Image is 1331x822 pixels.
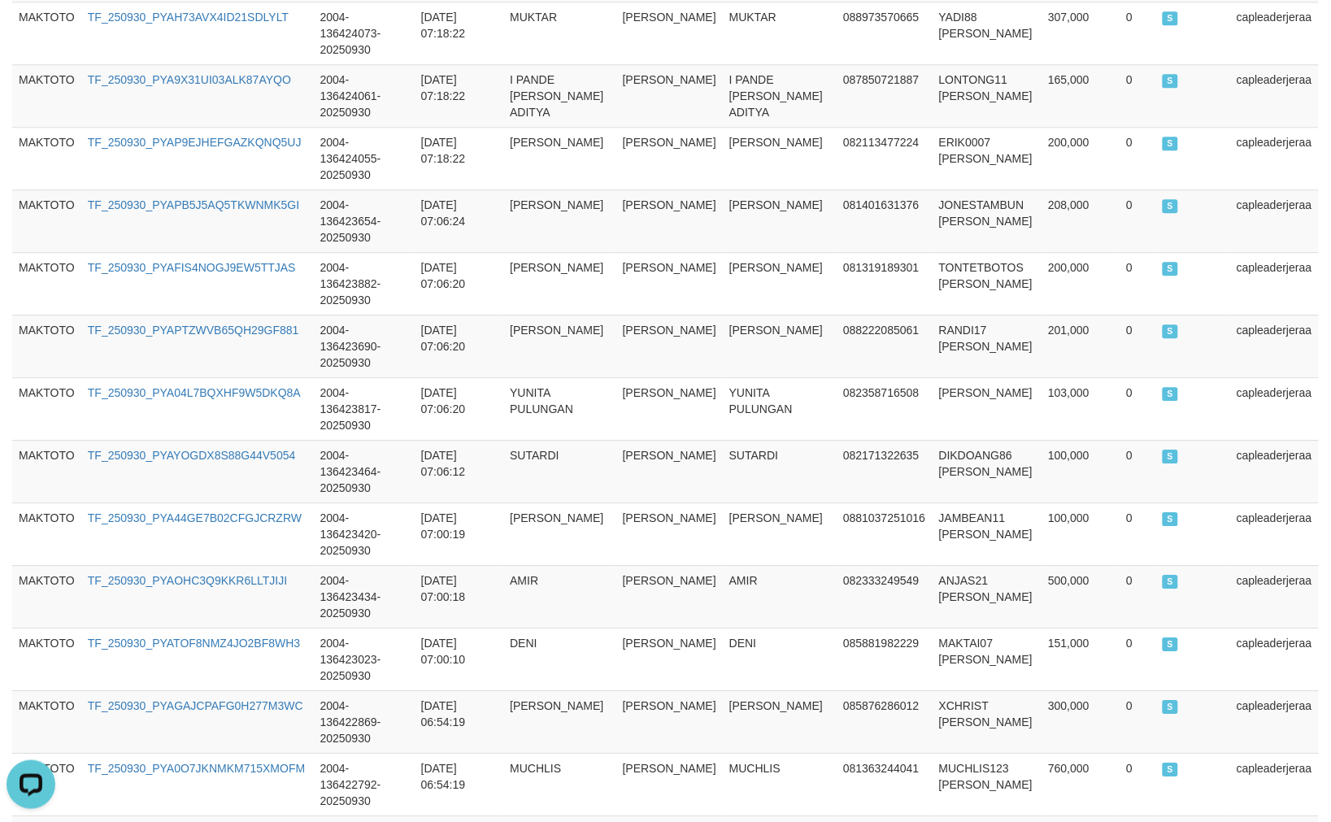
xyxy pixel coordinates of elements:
td: YUNITA PULUNGAN [503,377,616,440]
td: 2004-136424061-20250930 [314,64,415,127]
a: TF_250930_PYA0O7JKNMKM715XMOFM [88,762,305,775]
td: [DATE] 07:06:24 [415,189,504,252]
td: 151,000 [1042,628,1120,690]
td: 208,000 [1042,189,1120,252]
td: [DATE] 07:18:22 [415,127,504,189]
td: 0881037251016 [837,502,933,565]
span: SUCCESS [1163,262,1179,276]
td: capleaderjeraa [1230,377,1319,440]
a: TF_250930_PYAOHC3Q9KKR6LLTJIJI [88,574,287,587]
td: DENI [723,628,837,690]
td: ANJAS21 [PERSON_NAME] [933,565,1042,628]
span: SUCCESS [1163,387,1179,401]
td: 103,000 [1042,377,1120,440]
td: [PERSON_NAME] [723,252,837,315]
td: MAKTOTO [12,502,81,565]
td: 0 [1120,690,1155,753]
a: TF_250930_PYAFIS4NOGJ9EW5TTJAS [88,261,296,274]
td: MAKTAI07 [PERSON_NAME] [933,628,1042,690]
td: MUCHLIS [723,753,837,815]
td: capleaderjeraa [1230,440,1319,502]
td: [PERSON_NAME] [616,753,723,815]
td: 0 [1120,440,1155,502]
span: SUCCESS [1163,137,1179,150]
td: 0 [1120,252,1155,315]
td: 088222085061 [837,315,933,377]
td: [PERSON_NAME] [616,315,723,377]
td: 200,000 [1042,252,1120,315]
td: MAKTOTO [12,189,81,252]
td: MAKTOTO [12,377,81,440]
span: SUCCESS [1163,575,1179,589]
td: 760,000 [1042,753,1120,815]
td: MAKTOTO [12,690,81,753]
span: SUCCESS [1163,11,1179,25]
a: TF_250930_PYAH73AVX4ID21SDLYLT [88,11,289,24]
td: 2004-136423882-20250930 [314,252,415,315]
td: AMIR [503,565,616,628]
td: ERIK0007 [PERSON_NAME] [933,127,1042,189]
a: TF_250930_PYA9X31UI03ALK87AYQO [88,73,291,86]
td: 085881982229 [837,628,933,690]
td: [DATE] 07:18:22 [415,2,504,64]
td: MAKTOTO [12,64,81,127]
td: 201,000 [1042,315,1120,377]
td: [PERSON_NAME] [503,502,616,565]
td: 081401631376 [837,189,933,252]
td: 081363244041 [837,753,933,815]
td: 082358716508 [837,377,933,440]
td: capleaderjeraa [1230,690,1319,753]
td: DENI [503,628,616,690]
td: [PERSON_NAME] [616,690,723,753]
td: XCHRIST [PERSON_NAME] [933,690,1042,753]
td: [PERSON_NAME] [503,127,616,189]
td: capleaderjeraa [1230,127,1319,189]
td: 085876286012 [837,690,933,753]
td: capleaderjeraa [1230,628,1319,690]
td: 082333249549 [837,565,933,628]
span: SUCCESS [1163,74,1179,88]
td: JAMBEAN11 [PERSON_NAME] [933,502,1042,565]
a: TF_250930_PYAP9EJHEFGAZKQNQ5UJ [88,136,302,149]
td: [PERSON_NAME] [616,502,723,565]
span: SUCCESS [1163,199,1179,213]
td: [PERSON_NAME] [616,628,723,690]
td: 300,000 [1042,690,1120,753]
td: RANDI17 [PERSON_NAME] [933,315,1042,377]
td: MAKTOTO [12,127,81,189]
td: 0 [1120,565,1155,628]
td: I PANDE [PERSON_NAME] ADITYA [503,64,616,127]
td: [PERSON_NAME] [723,315,837,377]
td: [DATE] 07:06:20 [415,252,504,315]
td: [DATE] 06:54:19 [415,690,504,753]
td: 2004-136422792-20250930 [314,753,415,815]
td: [PERSON_NAME] [723,502,837,565]
button: Open LiveChat chat widget [7,7,55,55]
td: capleaderjeraa [1230,189,1319,252]
td: 0 [1120,127,1155,189]
td: [PERSON_NAME] [503,690,616,753]
td: 2004-136423434-20250930 [314,565,415,628]
td: YADI88 [PERSON_NAME] [933,2,1042,64]
a: TF_250930_PYAPB5J5AQ5TKWNMK5GI [88,198,299,211]
span: SUCCESS [1163,763,1179,776]
td: I PANDE [PERSON_NAME] ADITYA [723,64,837,127]
td: [DATE] 07:06:12 [415,440,504,502]
td: TONTETBOTOS [PERSON_NAME] [933,252,1042,315]
td: capleaderjeraa [1230,502,1319,565]
td: [PERSON_NAME] [933,377,1042,440]
td: 2004-136423817-20250930 [314,377,415,440]
td: MAKTOTO [12,315,81,377]
td: [DATE] 06:54:19 [415,753,504,815]
td: [PERSON_NAME] [503,315,616,377]
td: DIKDOANG86 [PERSON_NAME] [933,440,1042,502]
td: capleaderjeraa [1230,64,1319,127]
td: 0 [1120,64,1155,127]
span: SUCCESS [1163,512,1179,526]
td: capleaderjeraa [1230,565,1319,628]
td: MUCHLIS123 [PERSON_NAME] [933,753,1042,815]
td: [PERSON_NAME] [503,189,616,252]
td: LONTONG11 [PERSON_NAME] [933,64,1042,127]
td: MAKTOTO [12,628,81,690]
td: [PERSON_NAME] [616,64,723,127]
